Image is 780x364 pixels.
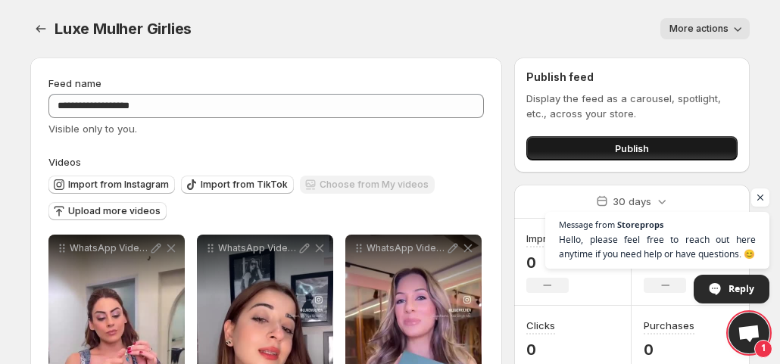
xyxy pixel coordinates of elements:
[30,18,51,39] button: Settings
[181,176,294,194] button: Import from TikTok
[367,242,445,254] p: WhatsApp Video [DATE] at 205126
[70,242,148,254] p: WhatsApp Video [DATE] at 205126 2
[526,318,555,333] h3: Clicks
[68,179,169,191] span: Import from Instagram
[617,220,663,229] span: Storeprops
[526,254,583,272] p: 0
[48,156,81,168] span: Videos
[48,202,167,220] button: Upload more videos
[526,70,738,85] h2: Publish feed
[55,20,192,38] span: Luxe Mulher Girlies
[48,77,101,89] span: Feed name
[613,194,651,209] p: 30 days
[754,340,772,358] span: 1
[729,275,754,302] span: Reply
[48,123,137,135] span: Visible only to you.
[615,141,649,156] span: Publish
[526,341,569,359] p: 0
[644,318,694,333] h3: Purchases
[48,176,175,194] button: Import from Instagram
[660,18,750,39] button: More actions
[526,91,738,121] p: Display the feed as a carousel, spotlight, etc., across your store.
[201,179,288,191] span: Import from TikTok
[559,220,615,229] span: Message from
[559,232,756,261] span: Hello, please feel free to reach out here anytime if you need help or have questions. 😊
[526,231,583,246] h3: Impressions
[526,136,738,160] button: Publish
[644,341,694,359] p: 0
[218,242,297,254] p: WhatsApp Video [DATE] at 205126 1
[729,313,769,353] div: Open chat
[669,23,729,35] span: More actions
[68,205,161,217] span: Upload more videos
